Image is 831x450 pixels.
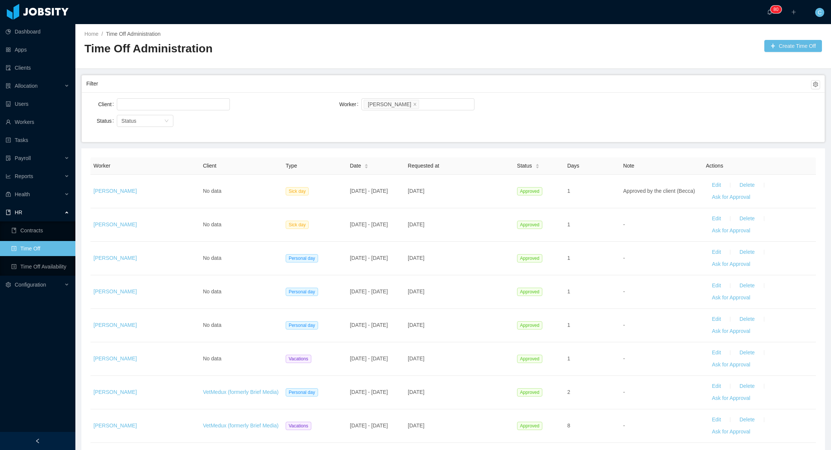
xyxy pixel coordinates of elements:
[421,100,425,109] input: Worker
[517,288,542,296] span: Approved
[350,322,388,328] span: [DATE] - [DATE]
[364,166,369,168] i: icon: caret-down
[623,389,625,395] span: -
[623,288,625,294] span: -
[6,282,11,287] i: icon: setting
[11,223,69,238] a: icon: bookContracts
[350,389,388,395] span: [DATE] - [DATE]
[517,422,542,430] span: Approved
[517,355,542,363] span: Approved
[93,221,137,227] a: [PERSON_NAME]
[350,188,388,194] span: [DATE] - [DATE]
[811,80,820,89] button: icon: setting
[706,292,756,304] button: Ask for Approval
[535,163,539,165] i: icon: caret-up
[286,163,297,169] span: Type
[408,288,424,294] span: [DATE]
[286,221,309,229] span: Sick day
[6,210,11,215] i: icon: book
[517,221,542,229] span: Approved
[623,221,625,227] span: -
[350,355,388,362] span: [DATE] - [DATE]
[623,163,635,169] span: Note
[623,322,625,328] span: -
[368,100,411,108] div: [PERSON_NAME]
[203,255,221,261] span: No data
[776,6,779,13] p: 0
[350,288,388,294] span: [DATE] - [DATE]
[15,173,33,179] span: Reports
[203,188,221,194] span: No data
[203,163,216,169] span: Client
[106,31,161,37] a: Time Off Administration
[706,213,727,225] button: Edit
[706,246,727,258] button: Edit
[567,423,570,429] span: 8
[408,188,424,194] span: [DATE]
[733,347,761,359] button: Delete
[567,322,570,328] span: 1
[623,355,625,362] span: -
[567,355,570,362] span: 1
[93,163,110,169] span: Worker
[706,359,756,371] button: Ask for Approval
[567,288,570,294] span: 1
[6,192,11,197] i: icon: medicine-box
[733,380,761,392] button: Delete
[623,255,625,261] span: -
[733,313,761,325] button: Delete
[11,259,69,274] a: icon: profileTime Off Availability
[286,422,311,430] span: Vacations
[339,101,361,107] label: Worker
[121,118,136,124] span: Status
[706,258,756,270] button: Ask for Approval
[567,255,570,261] span: 1
[6,83,11,88] i: icon: solution
[84,31,98,37] a: Home
[93,423,137,429] a: [PERSON_NAME]
[733,179,761,191] button: Delete
[6,114,69,130] a: icon: userWorkers
[350,255,388,261] span: [DATE] - [DATE]
[791,9,796,15] i: icon: plus
[706,313,727,325] button: Edit
[203,355,221,362] span: No data
[6,133,69,148] a: icon: profileTasks
[119,100,123,109] input: Client
[11,241,69,256] a: icon: profileTime Off
[350,221,388,227] span: [DATE] - [DATE]
[706,191,756,203] button: Ask for Approval
[517,388,542,397] span: Approved
[286,355,311,363] span: Vacations
[6,60,69,75] a: icon: auditClients
[408,355,424,362] span: [DATE]
[408,322,424,328] span: [DATE]
[6,96,69,111] a: icon: robotUsers
[6,174,11,179] i: icon: line-chart
[623,188,695,194] span: Approved by the client (Becca)
[6,42,69,57] a: icon: appstoreApps
[408,221,424,227] span: [DATE]
[517,187,542,195] span: Approved
[15,282,46,288] span: Configuration
[706,163,723,169] span: Actions
[567,389,570,395] span: 2
[413,102,417,107] i: icon: close
[93,322,137,328] a: [PERSON_NAME]
[15,191,30,197] span: Health
[535,166,539,168] i: icon: caret-down
[203,288,221,294] span: No data
[6,156,11,161] i: icon: file-protect
[408,423,424,429] span: [DATE]
[93,389,137,395] a: [PERSON_NAME]
[6,24,69,39] a: icon: pie-chartDashboard
[517,162,532,170] span: Status
[15,83,38,89] span: Allocation
[364,163,369,168] div: Sort
[517,321,542,329] span: Approved
[286,388,318,397] span: Personal day
[706,225,756,237] button: Ask for Approval
[764,40,822,52] button: icon: plusCreate Time Off
[93,188,137,194] a: [PERSON_NAME]
[86,77,811,91] div: Filter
